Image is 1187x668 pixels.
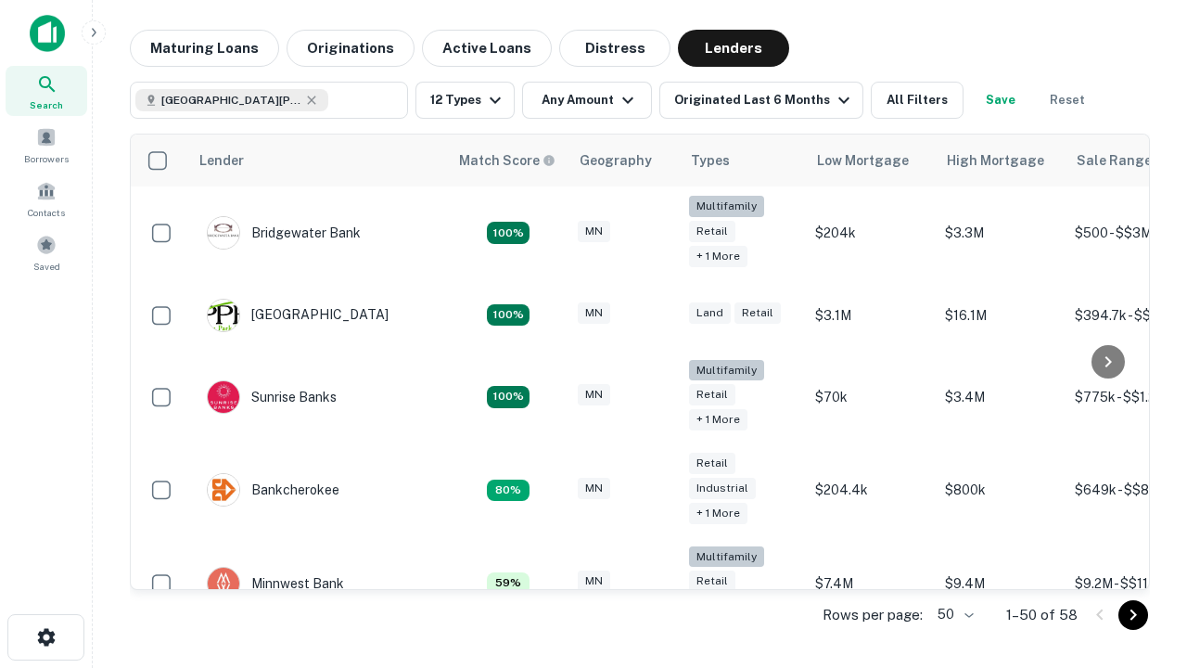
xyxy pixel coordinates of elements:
td: $16.1M [936,280,1066,351]
td: $7.4M [806,537,936,631]
span: [GEOGRAPHIC_DATA][PERSON_NAME], [GEOGRAPHIC_DATA], [GEOGRAPHIC_DATA] [161,92,300,109]
td: $3.1M [806,280,936,351]
div: Industrial [689,478,756,499]
span: Search [30,97,63,112]
div: + 1 more [689,246,747,267]
div: Minnwest Bank [207,567,344,600]
div: MN [578,221,610,242]
div: Retail [689,453,735,474]
div: Bridgewater Bank [207,216,361,250]
button: Originations [287,30,415,67]
button: Originated Last 6 Months [659,82,863,119]
div: 50 [930,601,976,628]
button: Any Amount [522,82,652,119]
div: Matching Properties: 14, hasApolloMatch: undefined [487,386,530,408]
a: Search [6,66,87,116]
th: Types [680,135,806,186]
div: Matching Properties: 18, hasApolloMatch: undefined [487,222,530,244]
div: MN [578,571,610,592]
button: Reset [1038,82,1097,119]
th: Lender [188,135,448,186]
div: Multifamily [689,546,764,568]
button: Active Loans [422,30,552,67]
div: Geography [580,149,652,172]
div: MN [578,478,610,499]
div: Capitalize uses an advanced AI algorithm to match your search with the best lender. The match sco... [459,150,555,171]
h6: Match Score [459,150,552,171]
p: 1–50 of 58 [1006,604,1078,626]
div: Retail [689,384,735,405]
div: Matching Properties: 10, hasApolloMatch: undefined [487,304,530,327]
td: $9.4M [936,537,1066,631]
a: Borrowers [6,120,87,170]
div: Land [689,302,731,324]
th: Low Mortgage [806,135,936,186]
div: Lender [199,149,244,172]
button: 12 Types [415,82,515,119]
p: Rows per page: [823,604,923,626]
button: Distress [559,30,670,67]
div: Low Mortgage [817,149,909,172]
td: $70k [806,351,936,444]
div: [GEOGRAPHIC_DATA] [207,299,389,332]
img: picture [208,217,239,249]
div: Retail [689,221,735,242]
td: $3.4M [936,351,1066,444]
div: Sunrise Banks [207,380,337,414]
div: MN [578,302,610,324]
div: Sale Range [1077,149,1152,172]
th: Geography [568,135,680,186]
img: picture [208,381,239,413]
img: picture [208,568,239,599]
td: $800k [936,443,1066,537]
button: Save your search to get updates of matches that match your search criteria. [971,82,1030,119]
button: Lenders [678,30,789,67]
span: Borrowers [24,151,69,166]
div: Multifamily [689,196,764,217]
th: Capitalize uses an advanced AI algorithm to match your search with the best lender. The match sco... [448,135,568,186]
a: Saved [6,227,87,277]
div: Matching Properties: 8, hasApolloMatch: undefined [487,480,530,502]
div: Multifamily [689,360,764,381]
td: $3.3M [936,186,1066,280]
button: All Filters [871,82,964,119]
img: capitalize-icon.png [30,15,65,52]
img: picture [208,474,239,506]
td: $204.4k [806,443,936,537]
iframe: Chat Widget [1094,520,1187,609]
a: Contacts [6,173,87,224]
div: Bankcherokee [207,473,339,507]
div: + 1 more [689,409,747,430]
button: Go to next page [1118,600,1148,630]
button: Maturing Loans [130,30,279,67]
th: High Mortgage [936,135,1066,186]
div: Matching Properties: 6, hasApolloMatch: undefined [487,572,530,595]
div: Types [691,149,730,172]
div: Originated Last 6 Months [674,89,855,111]
div: MN [578,384,610,405]
span: Saved [33,259,60,274]
div: High Mortgage [947,149,1044,172]
span: Contacts [28,205,65,220]
img: picture [208,300,239,331]
div: + 1 more [689,503,747,524]
div: Retail [689,571,735,592]
div: Retail [734,302,781,324]
td: $204k [806,186,936,280]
